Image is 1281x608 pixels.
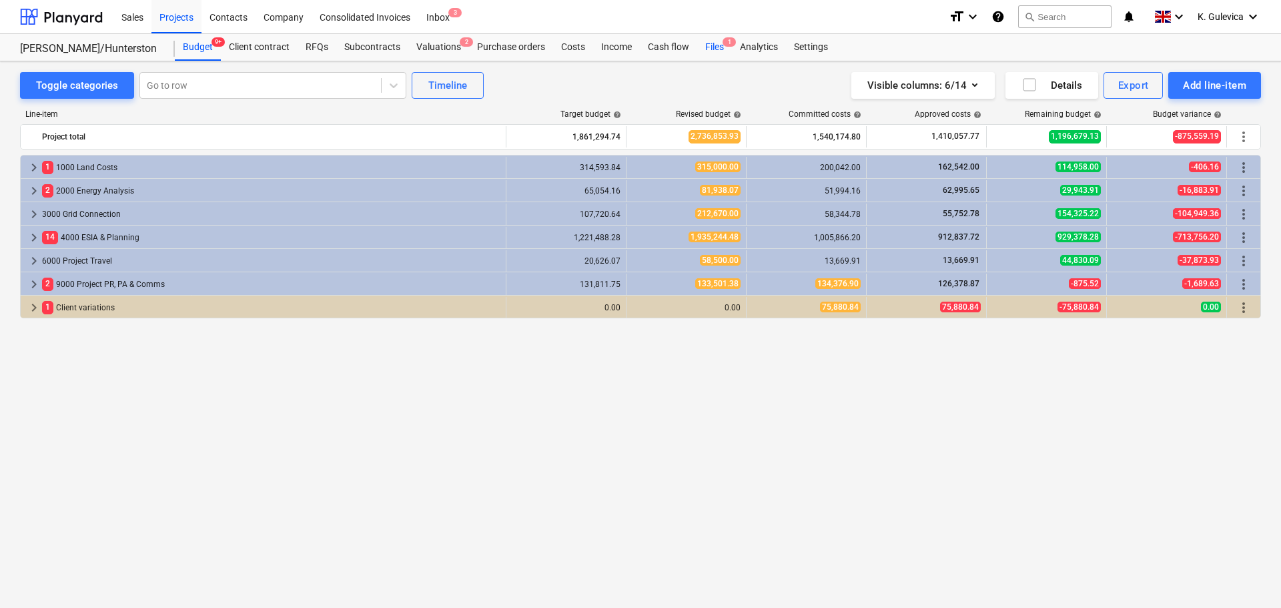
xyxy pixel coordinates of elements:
[512,186,620,196] div: 65,054.16
[1171,9,1187,25] i: keyboard_arrow_down
[42,184,53,197] span: 2
[512,233,620,242] div: 1,221,488.28
[941,186,981,195] span: 62,995.65
[1049,130,1101,143] span: 1,196,679.13
[632,303,741,312] div: 0.00
[512,163,620,172] div: 314,593.84
[1005,72,1098,99] button: Details
[940,302,981,312] span: 75,880.84
[1236,206,1252,222] span: More actions
[42,250,500,272] div: 6000 Project Travel
[1182,278,1221,289] span: -1,689.63
[512,256,620,266] div: 20,626.07
[469,34,553,61] a: Purchase orders
[336,34,408,61] a: Subcontracts
[867,77,979,94] div: Visible columns : 6/14
[689,232,741,242] span: 1,935,244.48
[26,183,42,199] span: keyboard_arrow_right
[723,37,736,47] span: 1
[20,42,159,56] div: [PERSON_NAME]/Hunterston
[1057,302,1101,312] span: -75,880.84
[460,37,473,47] span: 2
[36,77,118,94] div: Toggle categories
[820,302,861,312] span: 75,880.84
[42,227,500,248] div: 4000 ESIA & Planning
[640,34,697,61] div: Cash flow
[1173,208,1221,219] span: -104,949.36
[752,163,861,172] div: 200,042.00
[175,34,221,61] div: Budget
[1236,129,1252,145] span: More actions
[752,210,861,219] div: 58,344.78
[732,34,786,61] div: Analytics
[42,204,500,225] div: 3000 Grid Connection
[512,126,620,147] div: 1,861,294.74
[786,34,836,61] a: Settings
[1178,255,1221,266] span: -37,873.93
[1236,253,1252,269] span: More actions
[26,230,42,246] span: keyboard_arrow_right
[731,111,741,119] span: help
[695,208,741,219] span: 212,670.00
[937,232,981,242] span: 912,837.72
[1060,185,1101,196] span: 29,943.91
[1091,111,1102,119] span: help
[1245,9,1261,25] i: keyboard_arrow_down
[1198,11,1244,22] span: K. Gulevica
[1178,185,1221,196] span: -16,883.91
[965,9,981,25] i: keyboard_arrow_down
[930,131,981,142] span: 1,410,057.77
[408,34,469,61] div: Valuations
[42,180,500,202] div: 2000 Energy Analysis
[1214,544,1281,608] iframe: Chat Widget
[700,185,741,196] span: 81,938.07
[1168,72,1261,99] button: Add line-item
[42,274,500,295] div: 9000 Project PR, PA & Comms
[697,34,732,61] div: Files
[26,300,42,316] span: keyboard_arrow_right
[752,186,861,196] div: 51,994.16
[175,34,221,61] a: Budget9+
[1021,77,1082,94] div: Details
[851,111,861,119] span: help
[815,278,861,289] span: 134,376.90
[42,301,53,314] span: 1
[1069,278,1101,289] span: -875.52
[26,276,42,292] span: keyboard_arrow_right
[610,111,621,119] span: help
[941,256,981,265] span: 13,669.91
[593,34,640,61] a: Income
[1189,162,1221,172] span: -406.16
[700,255,741,266] span: 58,500.00
[752,233,861,242] div: 1,005,866.20
[20,109,507,119] div: Line-item
[752,256,861,266] div: 13,669.91
[298,34,336,61] a: RFQs
[20,72,134,99] button: Toggle categories
[448,8,462,17] span: 3
[1236,183,1252,199] span: More actions
[937,162,981,172] span: 162,542.00
[1055,208,1101,219] span: 154,325.22
[1104,72,1164,99] button: Export
[697,34,732,61] a: Files1
[1236,276,1252,292] span: More actions
[1122,9,1136,25] i: notifications
[211,37,225,47] span: 9+
[676,109,741,119] div: Revised budget
[42,231,58,244] span: 14
[971,111,981,119] span: help
[26,160,42,176] span: keyboard_arrow_right
[1201,302,1221,312] span: 0.00
[695,278,741,289] span: 133,501.38
[689,130,741,143] span: 2,736,853.93
[1024,11,1035,22] span: search
[42,278,53,290] span: 2
[26,206,42,222] span: keyboard_arrow_right
[553,34,593,61] a: Costs
[428,77,467,94] div: Timeline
